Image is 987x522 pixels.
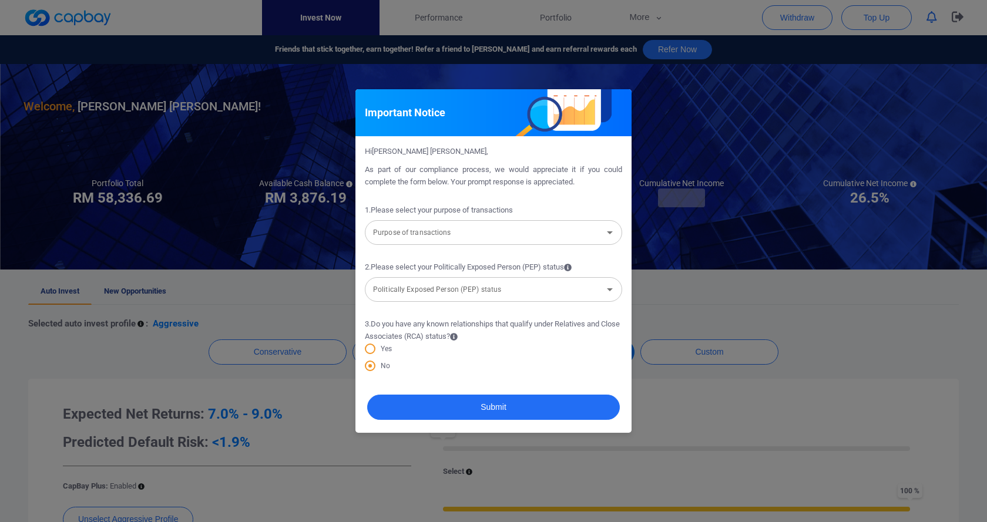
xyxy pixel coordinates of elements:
h5: Important Notice [365,106,445,120]
button: Submit [367,395,620,420]
button: Open [602,224,618,241]
span: No [375,361,390,371]
span: Yes [375,343,392,354]
span: 3 . Do you have any known relationships that qualify under Relatives and Close Associates (RCA) s... [365,318,622,343]
p: Hi [PERSON_NAME] [PERSON_NAME] , [365,146,622,158]
p: As part of our compliance process, we would appreciate it if you could complete the form below. Y... [365,164,622,188]
button: Open [602,281,618,298]
span: 2 . Please select your Politically Exposed Person (PEP) status [365,261,572,274]
span: 1 . Please select your purpose of transactions [365,204,513,217]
